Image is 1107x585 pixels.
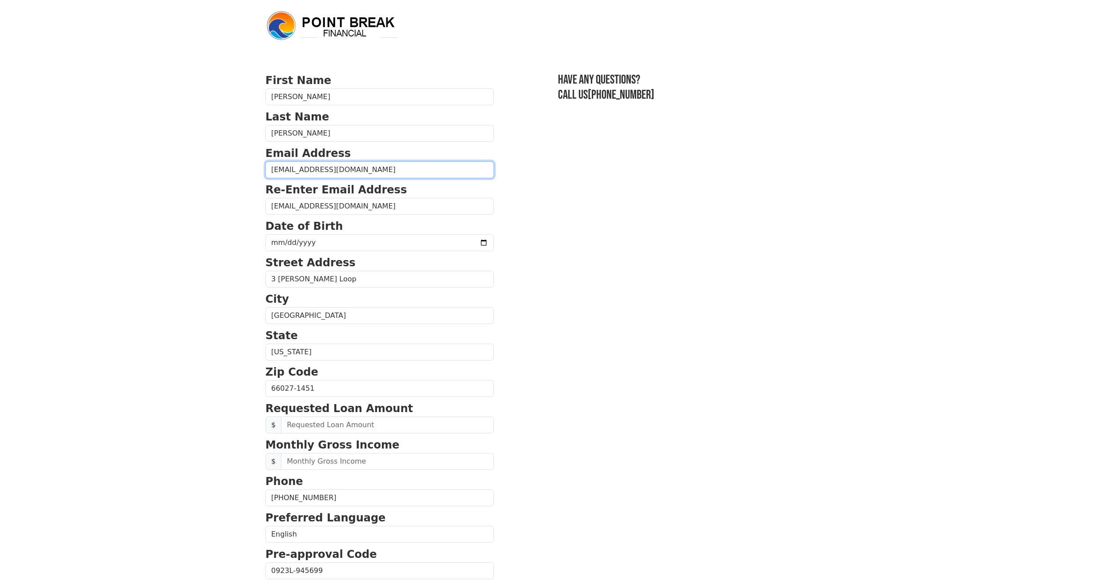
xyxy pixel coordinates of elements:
a: [PHONE_NUMBER] [588,88,654,102]
h3: Call us [558,88,842,103]
input: City [265,307,494,324]
input: Street Address [265,271,494,288]
strong: Requested Loan Amount [265,402,413,415]
strong: Street Address [265,256,356,269]
strong: Email Address [265,147,351,160]
input: Email Address [265,161,494,178]
input: Phone [265,489,494,506]
input: Requested Loan Amount [281,417,494,433]
input: Re-Enter Email Address [265,198,494,215]
strong: Zip Code [265,366,318,378]
input: Last Name [265,125,494,142]
input: Pre-approval Code [265,562,494,579]
input: Zip Code [265,380,494,397]
span: $ [265,417,281,433]
input: First Name [265,88,494,105]
strong: City [265,293,289,305]
strong: Re-Enter Email Address [265,184,407,196]
input: Monthly Gross Income [281,453,494,470]
strong: Preferred Language [265,512,385,524]
strong: Date of Birth [265,220,343,232]
h3: Have any questions? [558,72,842,88]
strong: Phone [265,475,303,488]
strong: Last Name [265,111,329,123]
strong: First Name [265,74,331,87]
strong: State [265,329,298,342]
img: logo.png [265,10,399,42]
span: $ [265,453,281,470]
p: Monthly Gross Income [265,437,494,453]
strong: Pre-approval Code [265,548,377,561]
